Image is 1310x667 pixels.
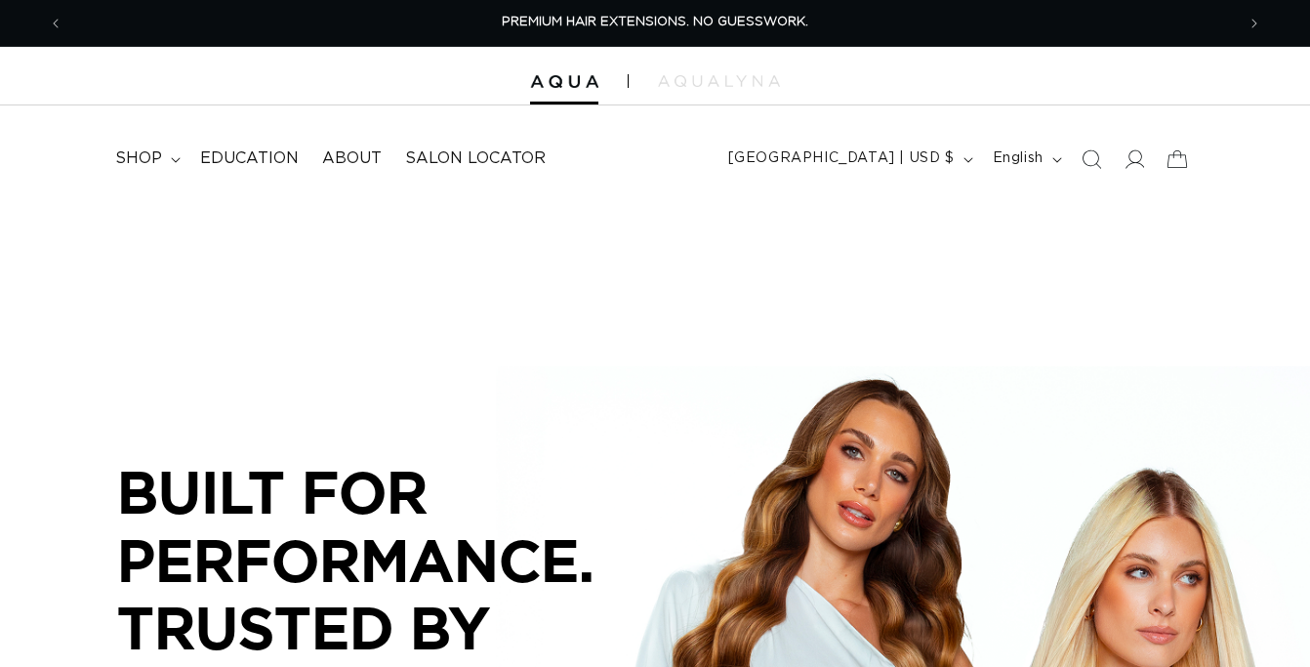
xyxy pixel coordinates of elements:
a: Salon Locator [393,137,557,181]
span: English [993,148,1044,169]
a: Education [188,137,310,181]
button: Next announcement [1233,5,1276,42]
span: About [322,148,382,169]
img: Aqua Hair Extensions [530,75,598,89]
summary: Search [1070,138,1113,181]
span: Education [200,148,299,169]
summary: shop [103,137,188,181]
button: [GEOGRAPHIC_DATA] | USD $ [716,141,981,178]
span: shop [115,148,162,169]
button: Previous announcement [34,5,77,42]
span: Salon Locator [405,148,546,169]
span: PREMIUM HAIR EXTENSIONS. NO GUESSWORK. [502,16,808,28]
button: English [981,141,1070,178]
img: aqualyna.com [658,75,780,87]
a: About [310,137,393,181]
span: [GEOGRAPHIC_DATA] | USD $ [728,148,955,169]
